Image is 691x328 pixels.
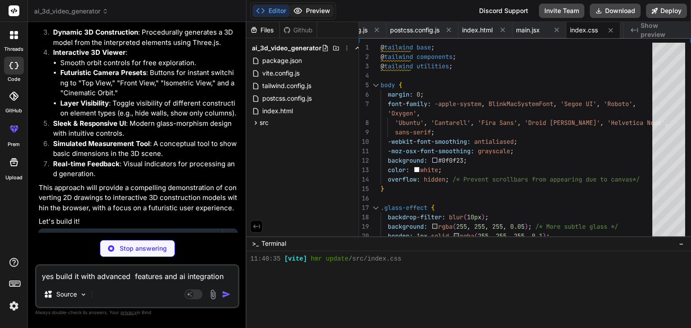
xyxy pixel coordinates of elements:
span: ; [431,43,435,51]
span: body [381,81,395,89]
span: , [417,109,420,117]
label: threads [4,45,23,53]
span: 'Ubuntu' [395,119,424,127]
div: 14 [359,175,369,184]
div: Discord Support [474,4,534,18]
strong: Simulated Measurement Tool [53,139,150,148]
button: Deploy [646,4,687,18]
span: sans-serif [395,128,431,136]
span: 'Fira Sans' [478,119,517,127]
span: 10px [467,213,481,221]
div: 3 [359,62,369,71]
span: >_ [252,239,259,248]
img: Pick Models [80,291,87,298]
span: 0.1 [532,232,543,240]
li: : [46,48,238,119]
span: ( [475,232,478,240]
div: 7 [359,99,369,109]
span: ; [514,137,517,146]
span: backdrop-filter: [388,213,445,221]
span: ; [510,147,514,155]
span: #0f0f23 [439,156,464,164]
span: 'Segoe UI' [561,100,597,108]
div: Click to collapse the range. [370,203,381,213]
span: /src/index.css [349,255,402,263]
span: privacy [121,310,137,315]
span: { [399,81,402,89]
button: Civil Engineering 3D ConstructorClick to open Workbench [39,229,222,259]
span: ; [485,213,489,221]
span: margin: [388,90,413,98]
span: components [417,53,453,61]
span: , [471,119,474,127]
span: antialiased [474,137,514,146]
span: main.jsx [516,26,540,35]
div: Github [280,26,317,35]
div: 20 [359,231,369,241]
label: code [8,75,20,83]
span: src [260,118,269,127]
p: Let's build it! [39,217,238,227]
span: 0.05 [511,222,525,230]
li: : A conceptual tool to show basic dimensions in the 3D scene. [46,139,238,159]
span: ( [453,222,457,230]
span: ; [420,90,424,98]
span: color: [388,166,409,174]
span: ) [525,222,529,230]
span: , [424,119,427,127]
span: postcss.config.js [261,93,313,104]
strong: Dynamic 3D Construction [53,28,138,36]
label: GitHub [5,107,22,115]
span: @ [381,53,384,61]
div: 9 [359,128,369,137]
label: Upload [5,174,22,182]
p: This approach will provide a compelling demonstration of converting 2D drawings to interactive 3D... [39,183,238,213]
div: 10 [359,137,369,146]
div: 12 [359,156,369,165]
li: : Procedurally generates a 3D model from the interpreted elements using Three.js. [46,27,238,48]
span: border: [388,232,413,240]
img: icon [222,290,231,299]
label: prem [8,141,20,148]
span: @ [381,43,384,51]
span: ; [547,232,550,240]
span: , [597,100,600,108]
span: , [481,100,485,108]
span: 255 [457,222,467,230]
div: 11 [359,146,369,156]
div: 8 [359,118,369,128]
span: tailwind [384,43,413,51]
span: hmr update [311,255,349,263]
span: , [489,232,493,240]
span: font-family: [388,100,431,108]
span: , [503,222,507,230]
li: : Buttons for instant switching to "Top View," "Front View," "Isometric View," and a "Cinematic O... [60,68,238,98]
span: rgba [439,222,453,230]
button: Download [590,4,641,18]
div: 19 [359,222,369,231]
span: { [431,204,435,212]
strong: Futuristic Camera Presets [60,68,146,77]
span: − [679,239,684,248]
span: tailwind.config.js [261,80,312,91]
span: ; [431,128,435,136]
p: Always double-check its answers. Your in Bind [35,308,239,317]
strong: Layer Visibility [60,99,109,107]
span: 'Cantarell' [431,119,471,127]
span: ) [543,232,547,240]
span: hidden [424,175,445,183]
span: ; [449,62,453,70]
span: 11:40:35 [250,255,280,263]
span: index.css [570,26,598,35]
span: /* More subtle glass */ [536,222,619,230]
li: : Toggle visibility of different construction element types (e.g., hide walls, show only columns). [60,98,238,119]
span: -apple-system [435,100,481,108]
span: background: [388,156,427,164]
span: 1px [417,232,427,240]
div: 2 [359,52,369,62]
button: − [677,236,686,251]
div: 17 [359,203,369,213]
span: ; [529,222,532,230]
span: , [633,100,636,108]
span: , [517,119,521,127]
